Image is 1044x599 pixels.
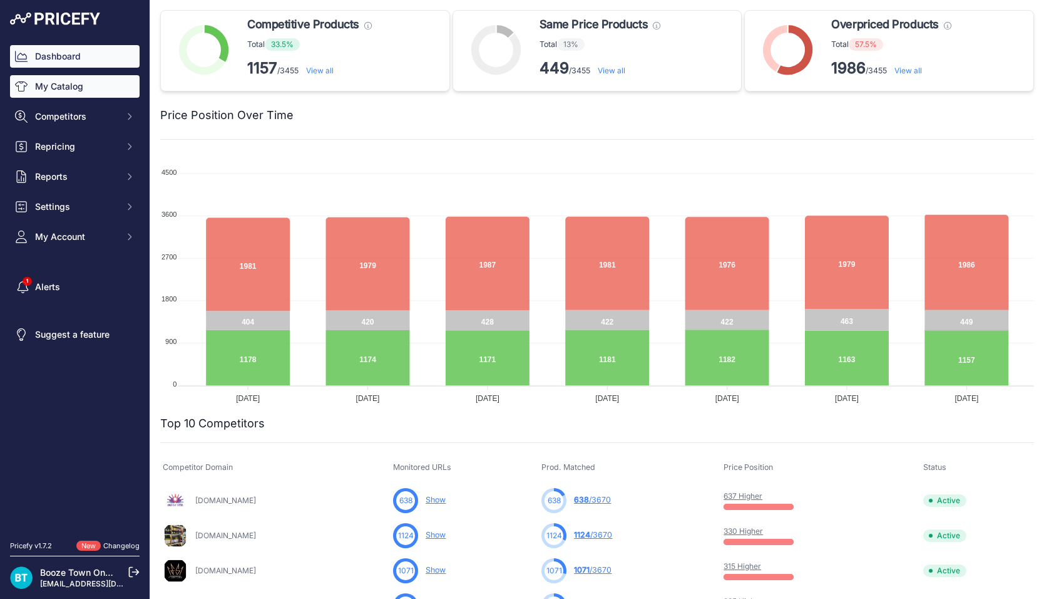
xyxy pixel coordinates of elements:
a: [DOMAIN_NAME] [195,496,256,505]
span: 638 [399,495,412,506]
a: Changelog [103,541,140,550]
tspan: [DATE] [954,394,978,403]
a: Show [426,530,446,539]
span: Competitive Products [247,16,359,33]
a: [EMAIL_ADDRESS][DOMAIN_NAME] [40,579,171,588]
tspan: 900 [165,338,177,345]
tspan: 0 [173,380,177,388]
button: Settings [10,195,140,218]
span: 638 [574,495,589,504]
button: Repricing [10,135,140,158]
span: 57.5% [849,38,883,51]
span: 1124 [398,530,414,541]
tspan: 3600 [161,211,177,218]
span: Repricing [35,140,117,153]
span: My Account [35,231,117,243]
a: Alerts [10,276,140,298]
h2: Top 10 Competitors [160,415,265,432]
span: 33.5% [265,38,300,51]
tspan: [DATE] [356,394,380,403]
a: Suggest a feature [10,323,140,346]
tspan: [DATE] [595,394,619,403]
span: 638 [548,495,561,506]
strong: 1986 [831,59,866,77]
a: View all [894,66,922,75]
span: Price Position [724,462,773,472]
p: Total [831,38,951,51]
strong: 449 [540,59,569,77]
a: Show [426,565,446,575]
a: 1071/3670 [574,565,612,575]
tspan: [DATE] [476,394,499,403]
p: /3455 [540,58,660,78]
a: [DOMAIN_NAME] [195,531,256,540]
span: Monitored URLs [393,462,451,472]
tspan: [DATE] [236,394,260,403]
a: 637 Higher [724,491,762,501]
a: [DOMAIN_NAME] [195,566,256,575]
p: Total [540,38,660,51]
span: Active [923,529,966,542]
img: Pricefy Logo [10,13,100,25]
tspan: 4500 [161,169,177,176]
a: View all [598,66,625,75]
p: /3455 [247,58,372,78]
h2: Price Position Over Time [160,107,294,124]
a: Show [426,495,446,504]
span: Settings [35,201,117,213]
span: Active [923,565,966,577]
span: 13% [557,38,585,51]
span: 1124 [546,530,562,541]
span: 1071 [574,565,590,575]
tspan: 2700 [161,253,177,261]
a: Booze Town Online [40,567,120,578]
a: 1124/3670 [574,530,612,539]
a: 330 Higher [724,526,763,536]
span: Same Price Products [540,16,648,33]
tspan: [DATE] [715,394,739,403]
span: Reports [35,170,117,183]
a: 638/3670 [574,495,611,504]
tspan: [DATE] [835,394,859,403]
span: Prod. Matched [541,462,595,472]
nav: Sidebar [10,45,140,526]
div: Pricefy v1.7.2 [10,541,52,551]
a: View all [306,66,334,75]
span: Status [923,462,946,472]
span: Overpriced Products [831,16,938,33]
span: New [76,541,101,551]
strong: 1157 [247,59,277,77]
p: /3455 [831,58,951,78]
span: 1071 [546,565,562,576]
span: 1071 [398,565,414,576]
p: Total [247,38,372,51]
span: Competitors [35,110,117,123]
button: Competitors [10,105,140,128]
a: 315 Higher [724,561,761,571]
button: Reports [10,165,140,188]
button: My Account [10,226,140,248]
a: My Catalog [10,75,140,98]
span: Active [923,494,966,507]
tspan: 1800 [161,295,177,303]
a: Dashboard [10,45,140,68]
span: 1124 [574,530,590,539]
span: Competitor Domain [163,462,233,472]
